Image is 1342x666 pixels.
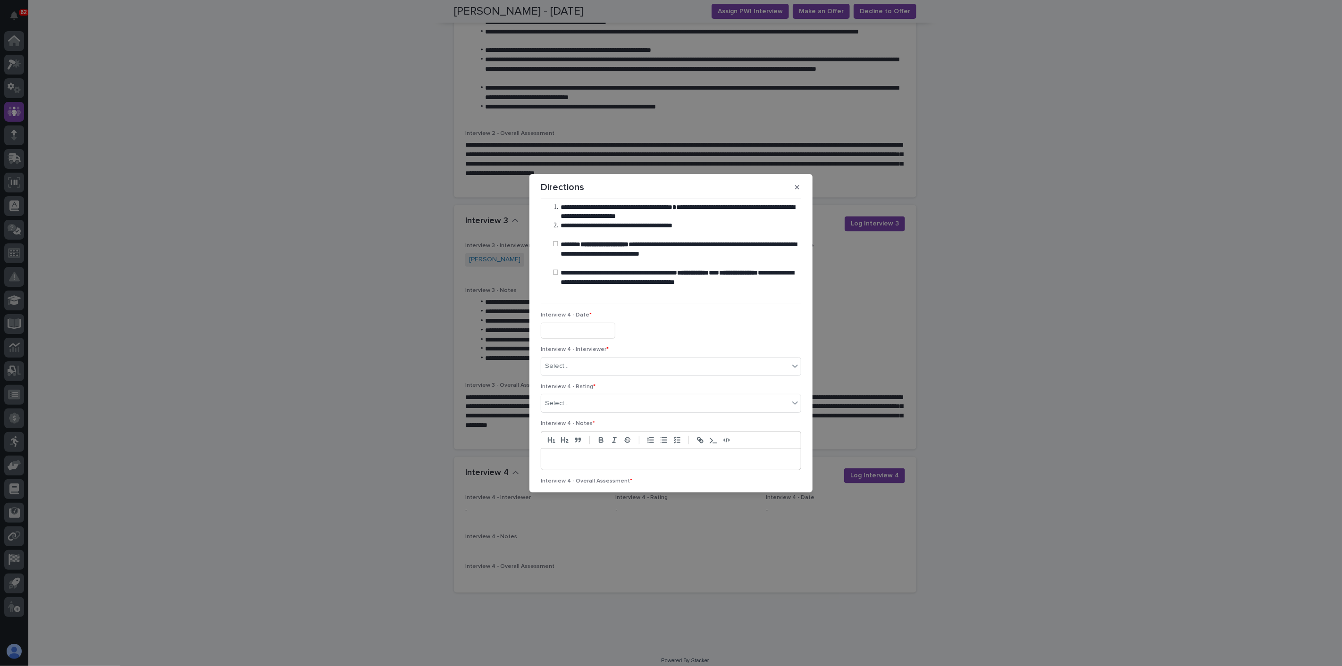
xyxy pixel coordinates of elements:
[541,384,596,390] span: Interview 4 - Rating
[541,421,595,426] span: Interview 4 - Notes
[541,182,584,193] p: Directions
[545,361,569,371] div: Select...
[541,347,609,352] span: Interview 4 - Interviewer
[541,312,592,318] span: Interview 4 - Date
[545,399,569,408] div: Select...
[541,478,632,484] span: Interview 4 - Overall Assessment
